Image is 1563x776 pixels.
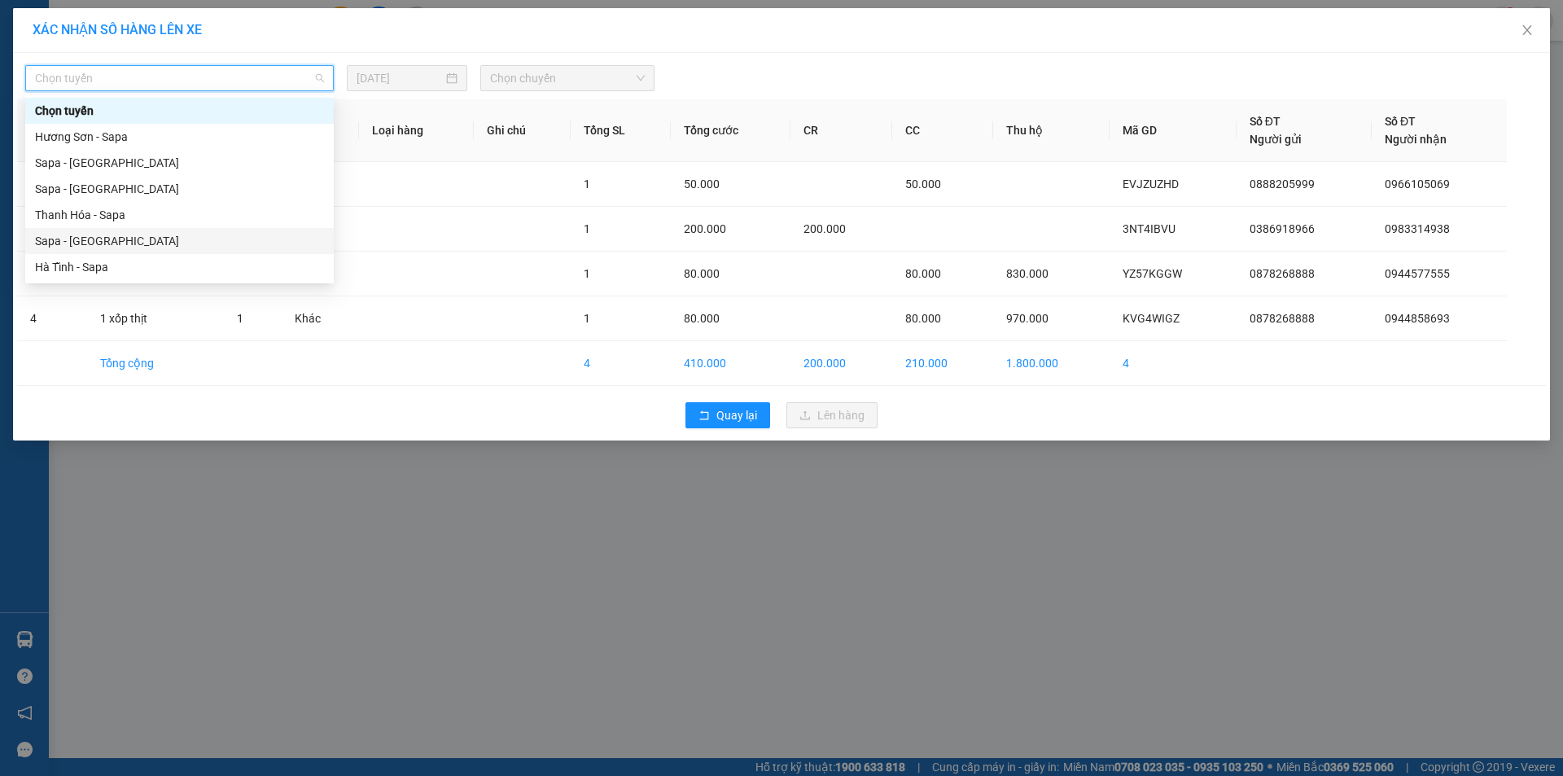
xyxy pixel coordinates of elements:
[1123,312,1180,325] span: KVG4WIGZ
[790,341,892,386] td: 200.000
[35,102,324,120] div: Chọn tuyến
[892,341,994,386] td: 210.000
[35,128,324,146] div: Hương Sơn - Sapa
[1385,312,1450,325] span: 0944858693
[35,154,324,172] div: Sapa - [GEOGRAPHIC_DATA]
[993,341,1110,386] td: 1.800.000
[1250,133,1302,146] span: Người gửi
[1123,178,1179,191] span: EVJZUZHD
[684,222,726,235] span: 200.000
[35,66,324,90] span: Chọn tuyến
[993,99,1110,162] th: Thu hộ
[1250,267,1315,280] span: 0878268888
[25,176,334,202] div: Sapa - Thanh Hóa
[786,402,878,428] button: uploadLên hàng
[1521,24,1534,37] span: close
[17,296,87,341] td: 4
[359,99,474,162] th: Loại hàng
[1385,267,1450,280] span: 0944577555
[1110,99,1237,162] th: Mã GD
[1385,178,1450,191] span: 0966105069
[17,207,87,252] td: 2
[1250,312,1315,325] span: 0878268888
[17,99,87,162] th: STT
[1006,312,1049,325] span: 970.000
[1250,115,1281,128] span: Số ĐT
[237,312,243,325] span: 1
[584,312,590,325] span: 1
[25,124,334,150] div: Hương Sơn - Sapa
[1385,222,1450,235] span: 0983314938
[584,267,590,280] span: 1
[33,22,202,37] span: XÁC NHẬN SỐ HÀNG LÊN XE
[716,406,757,424] span: Quay lại
[35,232,324,250] div: Sapa - [GEOGRAPHIC_DATA]
[698,410,710,423] span: rollback
[1123,267,1182,280] span: YZ57KGGW
[571,341,671,386] td: 4
[1504,8,1550,54] button: Close
[25,202,334,228] div: Thanh Hóa - Sapa
[25,98,334,124] div: Chọn tuyến
[490,66,645,90] span: Chọn chuyến
[357,69,443,87] input: 13/08/2025
[571,99,671,162] th: Tổng SL
[25,254,334,280] div: Hà Tĩnh - Sapa
[1250,178,1315,191] span: 0888205999
[25,150,334,176] div: Sapa - Hương Sơn
[1385,133,1447,146] span: Người nhận
[17,162,87,207] td: 1
[1123,222,1176,235] span: 3NT4IBVU
[35,180,324,198] div: Sapa - [GEOGRAPHIC_DATA]
[905,312,941,325] span: 80.000
[671,99,790,162] th: Tổng cước
[282,296,359,341] td: Khác
[17,252,87,296] td: 3
[905,267,941,280] span: 80.000
[1006,267,1049,280] span: 830.000
[685,402,770,428] button: rollbackQuay lại
[584,222,590,235] span: 1
[87,296,223,341] td: 1 xốp thịt
[474,99,571,162] th: Ghi chú
[905,178,941,191] span: 50.000
[684,267,720,280] span: 80.000
[35,258,324,276] div: Hà Tĩnh - Sapa
[35,206,324,224] div: Thanh Hóa - Sapa
[87,341,223,386] td: Tổng cộng
[25,228,334,254] div: Sapa - Hà Tĩnh
[684,312,720,325] span: 80.000
[584,178,590,191] span: 1
[892,99,994,162] th: CC
[684,178,720,191] span: 50.000
[1250,222,1315,235] span: 0386918966
[790,99,892,162] th: CR
[1110,341,1237,386] td: 4
[803,222,846,235] span: 200.000
[1385,115,1416,128] span: Số ĐT
[671,341,790,386] td: 410.000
